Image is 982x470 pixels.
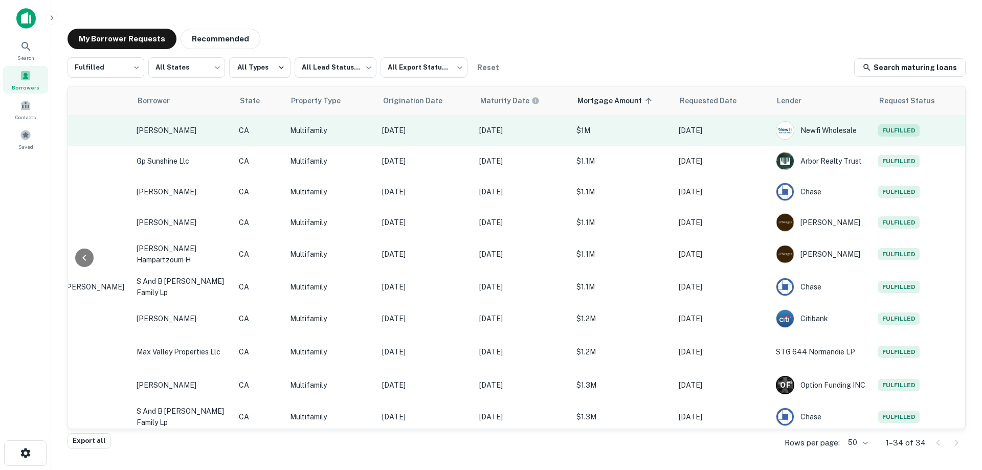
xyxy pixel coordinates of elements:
[878,216,920,229] span: Fulfilled
[382,186,469,197] p: [DATE]
[576,411,668,422] p: $1.3M
[290,217,372,228] p: Multifamily
[679,411,766,422] p: [DATE]
[148,54,225,81] div: All States
[479,249,566,260] p: [DATE]
[571,86,674,115] th: Mortgage Amount
[879,95,949,107] span: Request Status
[576,217,668,228] p: $1.1M
[776,310,794,327] img: picture
[878,124,920,137] span: Fulfilled
[479,186,566,197] p: [DATE]
[771,86,873,115] th: Lender
[290,125,372,136] p: Multifamily
[16,8,36,29] img: capitalize-icon.png
[776,152,794,170] img: picture
[474,86,571,115] th: Maturity dates displayed may be estimated. Please contact the lender for the most accurate maturi...
[679,346,766,357] p: [DATE]
[131,86,234,115] th: Borrower
[680,95,750,107] span: Requested Date
[68,433,111,449] button: Export all
[479,411,566,422] p: [DATE]
[679,155,766,167] p: [DATE]
[479,155,566,167] p: [DATE]
[295,54,376,81] div: All Lead Statuses
[3,96,48,123] a: Contacts
[181,29,260,49] button: Recommended
[576,313,668,324] p: $1.2M
[382,379,469,391] p: [DATE]
[137,346,229,357] p: max valley properties llc
[137,243,229,265] p: [PERSON_NAME] hampartzoum h
[576,379,668,391] p: $1.3M
[382,249,469,260] p: [DATE]
[382,411,469,422] p: [DATE]
[777,95,815,107] span: Lender
[137,125,229,136] p: [PERSON_NAME]
[878,411,920,423] span: Fulfilled
[679,313,766,324] p: [DATE]
[878,379,920,391] span: Fulfilled
[873,86,965,115] th: Request Status
[776,183,794,200] img: picture
[382,281,469,293] p: [DATE]
[240,95,273,107] span: State
[239,217,280,228] p: CA
[239,186,280,197] p: CA
[382,217,469,228] p: [DATE]
[382,155,469,167] p: [DATE]
[844,435,869,450] div: 50
[480,95,529,106] h6: Maturity Date
[3,36,48,64] a: Search
[878,281,920,293] span: Fulfilled
[137,186,229,197] p: [PERSON_NAME]
[776,152,868,170] div: Arbor Realty Trust
[18,143,33,151] span: Saved
[878,312,920,325] span: Fulfilled
[290,313,372,324] p: Multifamily
[480,95,540,106] div: Maturity dates displayed may be estimated. Please contact the lender for the most accurate maturi...
[776,214,794,231] img: picture
[776,278,868,296] div: Chase
[878,346,920,358] span: Fulfilled
[679,125,766,136] p: [DATE]
[382,313,469,324] p: [DATE]
[3,66,48,94] a: Borrowers
[674,86,771,115] th: Requested Date
[239,281,280,293] p: CA
[291,95,354,107] span: Property Type
[576,155,668,167] p: $1.1M
[377,86,474,115] th: Origination Date
[480,95,553,106] span: Maturity dates displayed may be estimated. Please contact the lender for the most accurate maturi...
[854,58,966,77] a: Search maturing loans
[290,186,372,197] p: Multifamily
[3,125,48,153] div: Saved
[290,249,372,260] p: Multifamily
[229,57,291,78] button: All Types
[576,186,668,197] p: $1.1M
[15,113,36,121] span: Contacts
[479,281,566,293] p: [DATE]
[383,95,456,107] span: Origination Date
[679,281,766,293] p: [DATE]
[382,346,469,357] p: [DATE]
[290,281,372,293] p: Multifamily
[239,411,280,422] p: CA
[68,54,144,81] div: Fulfilled
[576,249,668,260] p: $1.1M
[382,125,469,136] p: [DATE]
[776,376,868,394] div: Option Funding INC
[138,95,183,107] span: Borrower
[479,217,566,228] p: [DATE]
[776,245,868,263] div: [PERSON_NAME]
[776,408,868,426] div: Chase
[776,309,868,328] div: Citibank
[239,155,280,167] p: CA
[931,388,982,437] iframe: Chat Widget
[239,313,280,324] p: CA
[576,346,668,357] p: $1.2M
[290,379,372,391] p: Multifamily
